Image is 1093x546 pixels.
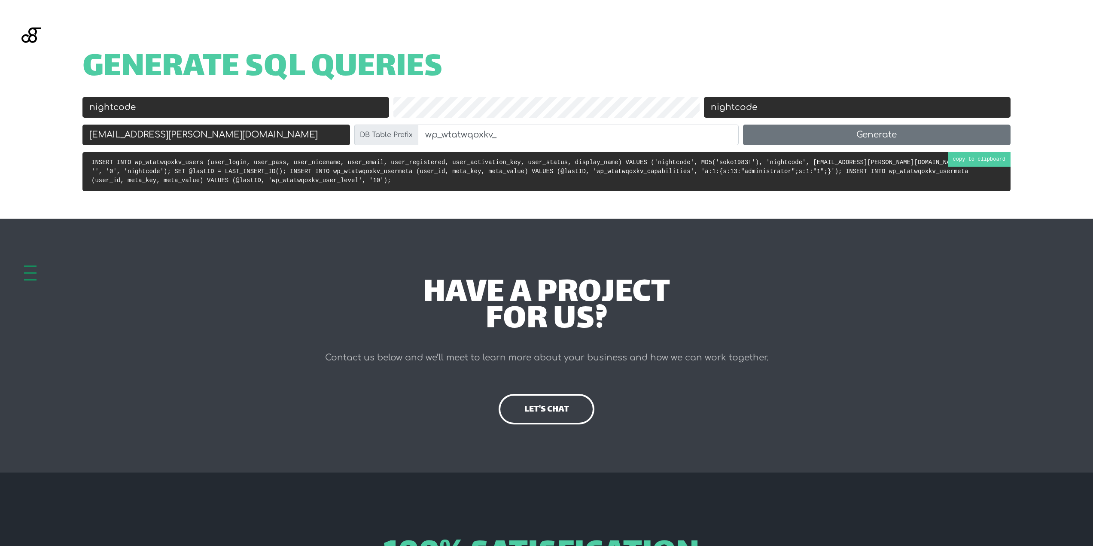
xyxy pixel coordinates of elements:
input: wp_ [418,125,739,145]
p: Contact us below and we’ll meet to learn more about your business and how we can work together. [201,349,893,366]
button: Generate [743,125,1011,145]
div: have a project for us? [201,281,893,334]
code: INSERT INTO wp_wtatwqoxkv_users (user_login, user_pass, user_nicename, user_email, user_registere... [91,159,993,184]
span: Generate SQL Queries [82,55,443,82]
label: DB Table Prefix [354,125,418,145]
input: Username [82,97,389,118]
img: Blackgate [21,27,41,92]
input: Email [82,125,350,145]
a: let's chat [499,394,594,425]
input: Display Name [704,97,1011,118]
